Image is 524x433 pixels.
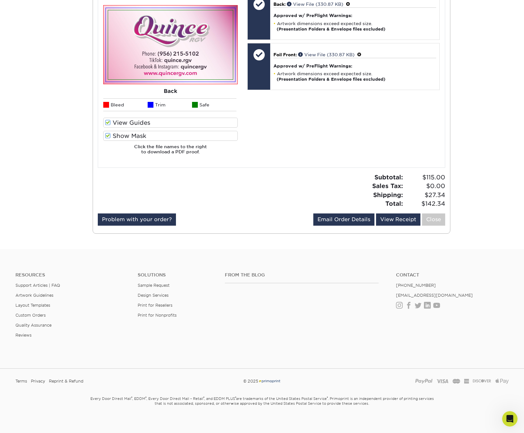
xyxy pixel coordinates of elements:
[10,57,100,82] div: Thank you for placing your order with Primoprint. During our pre-flight inspection, we found the ...
[203,396,204,399] sup: ®
[396,283,436,288] a: [PHONE_NUMBER]
[178,376,346,386] div: © 2025
[103,118,238,128] label: View Guides
[148,98,192,111] li: Trim
[145,396,146,399] sup: ®
[235,396,236,399] sup: ®
[138,313,177,318] a: Print for Nonprofits
[103,131,238,141] label: Show Mask
[10,192,100,224] div: The Foil text should not appear in print. Please remove the text that will be foiled from the pri...
[10,92,38,97] b: Raised Foil
[273,13,436,18] h4: Approved w/ PreFlight Warnings:
[192,98,236,111] li: Safe
[15,313,46,318] a: Custom Orders
[138,272,215,278] h4: Solutions
[131,396,132,399] sup: ®
[31,3,73,8] h1: [PERSON_NAME]
[376,213,420,226] a: View Receipt
[103,98,148,111] li: Bleed
[273,21,436,32] li: Artwork dimensions exceed expected size.
[502,411,518,427] iframe: Intercom live chat
[10,85,100,136] div: Your Mask is not set up correctly for Raised Foil. A shift of up to 1/16" in any direction can oc...
[374,174,403,181] strong: Subtotal:
[405,182,445,191] span: $0.00
[405,173,445,182] span: $115.00
[277,77,385,82] strong: (Presentation Folders & Envelope files excluded)
[396,272,509,278] a: Contact
[298,52,354,57] a: View File (330.87 KB)
[31,376,45,386] a: Privacy
[5,197,123,208] textarea: Message…
[15,272,128,278] h4: Resources
[110,208,121,218] button: Send a message…
[15,303,50,308] a: Layout Templates
[327,396,328,399] sup: ®
[49,376,83,386] a: Reprint & Refund
[101,3,113,15] button: Home
[138,283,170,288] a: Sample Request
[372,182,403,189] strong: Sales Tax:
[10,148,100,180] div: *If you are trying to add a drop shadow/outline in Raised foil on the Quince logo, we cannot guar...
[258,379,281,383] img: Primoprint
[31,8,77,14] p: Active in the last 15m
[41,211,46,216] button: Start recording
[18,4,29,14] img: Profile image for Matthew
[273,52,297,57] span: Foil Front:
[138,293,169,298] a: Design Services
[15,283,60,288] a: Support Articles | FAQ
[385,200,403,207] strong: Total:
[273,71,436,82] li: Artwork dimensions exceed expected size.
[15,293,53,298] a: Artwork Guidelines
[405,191,445,200] span: $27.34
[98,213,176,226] a: Problem with your order?
[277,27,385,32] strong: (Presentation Folders & Envelope files excluded)
[10,211,15,216] button: Emoji picker
[103,84,238,98] div: Back
[287,2,343,7] a: View File (330.87 KB)
[103,144,238,160] h6: Click the file names to the right to download a PDF proof.
[405,199,445,208] span: $142.34
[273,63,436,68] h4: Approved w/ PreFlight Warnings:
[10,41,100,53] div: ACTION REQUIRED: Primoprint Order 25921-30225-84566
[15,376,27,386] a: Terms
[15,323,51,328] a: Quality Assurance
[20,211,25,216] button: Gif picker
[422,213,445,226] a: Close
[273,2,286,7] span: Back:
[31,211,36,216] button: Upload attachment
[396,293,473,298] a: [EMAIL_ADDRESS][DOMAIN_NAME]
[225,272,379,278] h4: From the Blog
[373,191,403,198] strong: Shipping:
[113,3,124,14] div: Close
[138,303,172,308] a: Print for Resellers
[4,3,16,15] button: go back
[15,333,32,338] a: Reviews
[313,213,374,226] a: Email Order Details
[74,394,450,422] small: Every Door Direct Mail , EDDM , Every Door Direct Mail – Retail , and EDDM PLUS are trademarks of...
